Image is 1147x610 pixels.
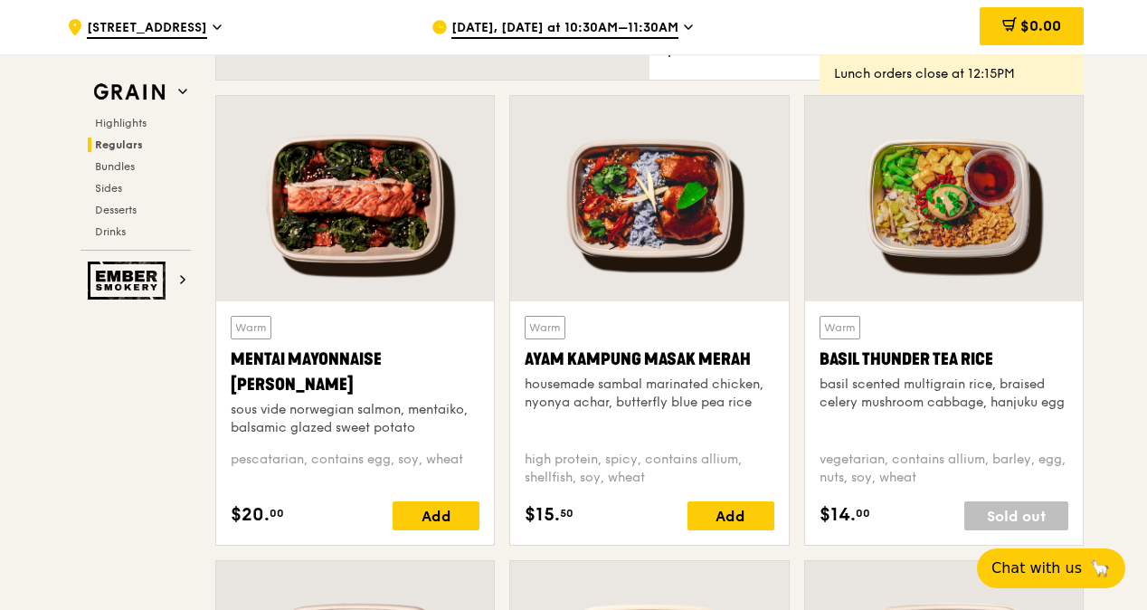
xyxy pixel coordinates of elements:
span: $0.00 [1020,17,1061,34]
span: Desserts [95,204,137,216]
div: Warm [231,316,271,339]
div: Ayam Kampung Masak Merah [525,347,773,372]
div: vegetarian, contains allium, barley, egg, nuts, soy, wheat [820,451,1068,487]
div: Basil Thunder Tea Rice [820,347,1068,372]
span: 🦙 [1089,558,1111,579]
div: sous vide norwegian salmon, mentaiko, balsamic glazed sweet potato [231,401,479,437]
div: Warm [820,316,860,339]
span: Highlights [95,117,147,129]
span: 00 [270,506,284,520]
span: [STREET_ADDRESS] [87,19,207,39]
img: Ember Smokery web logo [88,262,171,300]
span: Regulars [95,138,143,151]
div: high protein, spicy, contains allium, shellfish, soy, wheat [525,451,773,487]
div: Lunch orders close at 12:15PM [834,65,1069,83]
span: [DATE], [DATE] at 10:30AM–11:30AM [451,19,678,39]
span: 00 [856,506,870,520]
div: housemade sambal marinated chicken, nyonya achar, butterfly blue pea rice [525,376,773,412]
div: Sold out [964,501,1068,530]
div: Add [393,501,479,530]
span: 50 [560,506,573,520]
div: basil scented multigrain rice, braised celery mushroom cabbage, hanjuku egg [820,376,1068,412]
img: Grain web logo [88,76,171,109]
span: $20. [231,501,270,529]
span: Sides [95,182,122,195]
div: Mentai Mayonnaise [PERSON_NAME] [231,347,479,397]
span: Bundles [95,160,135,173]
div: Add [687,501,774,530]
div: pescatarian, contains egg, soy, wheat [231,451,479,487]
span: Chat with us [991,558,1082,579]
button: Chat with us🦙 [977,548,1125,588]
div: Warm [525,316,565,339]
span: $14. [820,501,856,529]
span: Drinks [95,225,126,238]
span: $15. [525,501,560,529]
